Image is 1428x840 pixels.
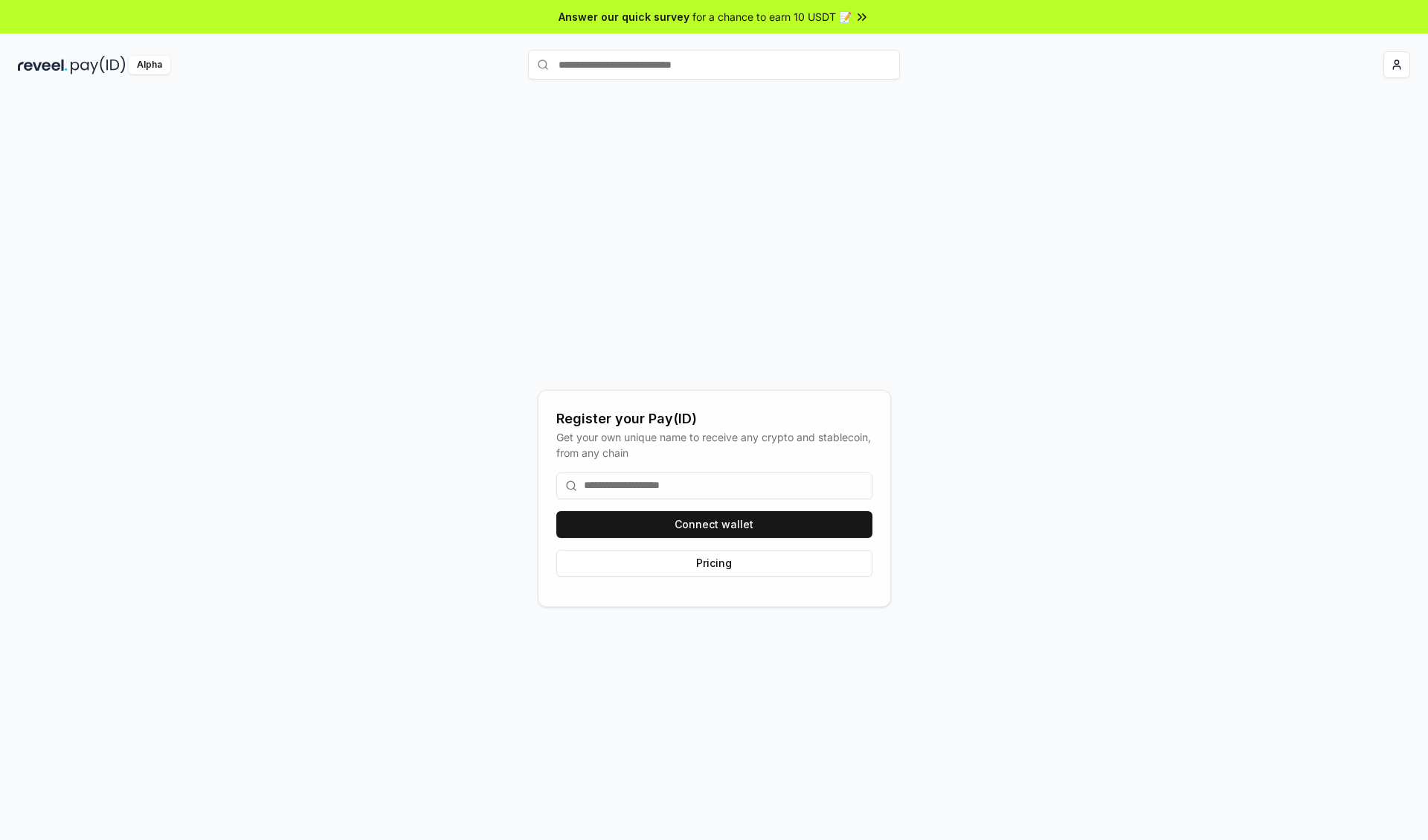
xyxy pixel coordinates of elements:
img: pay_id [71,56,126,74]
span: Answer our quick survey [559,9,689,25]
div: Alpha [129,56,170,74]
div: Get your own unique name to receive any crypto and stablecoin, from any chain [556,429,872,461]
button: Pricing [556,550,872,577]
button: Connect wallet [556,511,872,538]
img: reveel_dark [18,56,68,74]
span: for a chance to earn 10 USDT 📝 [692,9,852,25]
div: Register your Pay(ID) [556,408,872,429]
